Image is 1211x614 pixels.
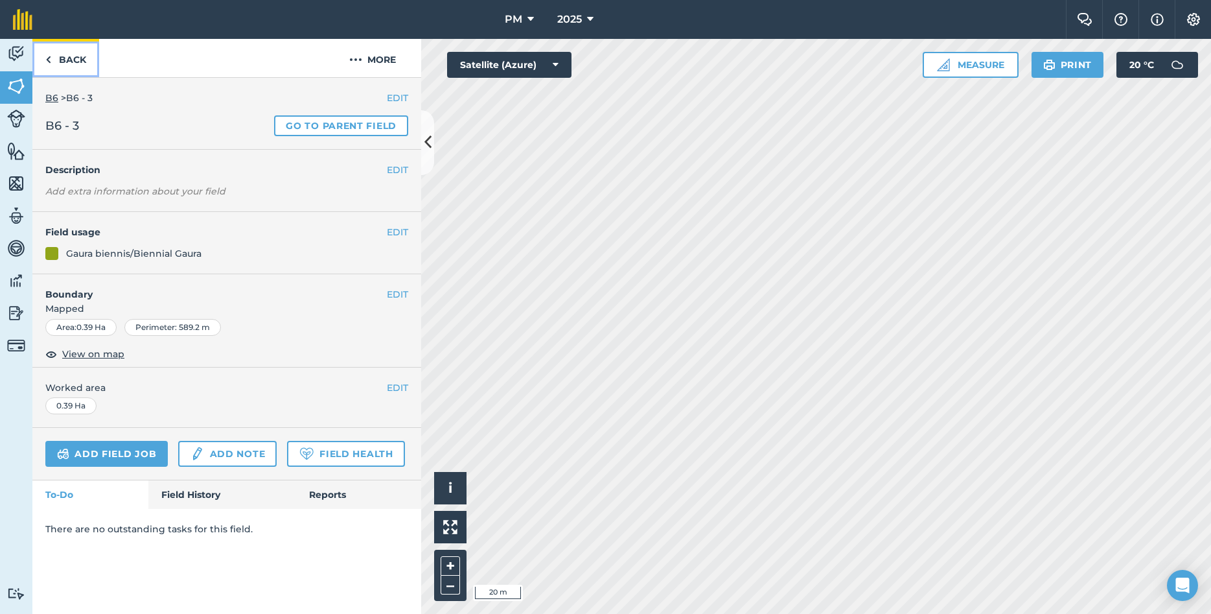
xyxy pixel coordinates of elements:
button: – [441,576,460,595]
button: Measure [923,52,1019,78]
a: Go to parent field [274,115,408,136]
img: svg+xml;base64,PD94bWwgdmVyc2lvbj0iMS4wIiBlbmNvZGluZz0idXRmLTgiPz4KPCEtLSBHZW5lcmF0b3I6IEFkb2JlIE... [1164,52,1190,78]
div: 0.39 Ha [45,397,97,414]
img: Ruler icon [937,58,950,71]
img: svg+xml;base64,PHN2ZyB4bWxucz0iaHR0cDovL3d3dy53My5vcmcvMjAwMC9zdmciIHdpZHRoPSI1NiIgaGVpZ2h0PSI2MC... [7,141,25,161]
p: There are no outstanding tasks for this field. [45,522,408,536]
img: svg+xml;base64,PD94bWwgdmVyc2lvbj0iMS4wIiBlbmNvZGluZz0idXRmLTgiPz4KPCEtLSBHZW5lcmF0b3I6IEFkb2JlIE... [7,239,25,258]
img: svg+xml;base64,PHN2ZyB4bWxucz0iaHR0cDovL3d3dy53My5vcmcvMjAwMC9zdmciIHdpZHRoPSIxNyIgaGVpZ2h0PSIxNy... [1151,12,1164,27]
button: Print [1032,52,1104,78]
img: svg+xml;base64,PHN2ZyB4bWxucz0iaHR0cDovL3d3dy53My5vcmcvMjAwMC9zdmciIHdpZHRoPSI1NiIgaGVpZ2h0PSI2MC... [7,174,25,193]
img: svg+xml;base64,PD94bWwgdmVyc2lvbj0iMS4wIiBlbmNvZGluZz0idXRmLTgiPz4KPCEtLSBHZW5lcmF0b3I6IEFkb2JlIE... [7,303,25,323]
img: svg+xml;base64,PD94bWwgdmVyc2lvbj0iMS4wIiBlbmNvZGluZz0idXRmLTgiPz4KPCEtLSBHZW5lcmF0b3I6IEFkb2JlIE... [7,337,25,355]
button: View on map [45,346,124,362]
div: Open Intercom Messenger [1167,570,1198,601]
h4: Boundary [32,274,387,301]
img: svg+xml;base64,PD94bWwgdmVyc2lvbj0iMS4wIiBlbmNvZGluZz0idXRmLTgiPz4KPCEtLSBHZW5lcmF0b3I6IEFkb2JlIE... [57,446,69,462]
h4: Description [45,163,408,177]
a: Add field job [45,441,168,467]
button: + [441,556,460,576]
button: EDIT [387,381,408,395]
button: EDIT [387,225,408,239]
a: Field History [148,480,295,509]
a: Back [32,39,99,77]
span: Mapped [32,301,421,316]
span: Worked area [45,381,408,395]
img: svg+xml;base64,PHN2ZyB4bWxucz0iaHR0cDovL3d3dy53My5vcmcvMjAwMC9zdmciIHdpZHRoPSIxOCIgaGVpZ2h0PSIyNC... [45,346,57,362]
div: > B6 - 3 [45,91,408,105]
button: i [434,472,467,504]
a: B6 [45,92,58,104]
img: svg+xml;base64,PD94bWwgdmVyc2lvbj0iMS4wIiBlbmNvZGluZz0idXRmLTgiPz4KPCEtLSBHZW5lcmF0b3I6IEFkb2JlIE... [7,44,25,64]
img: Four arrows, one pointing top left, one top right, one bottom right and the last bottom left [443,520,457,534]
h4: Field usage [45,225,387,239]
span: B6 - 3 [45,117,79,135]
img: Two speech bubbles overlapping with the left bubble in the forefront [1077,13,1092,26]
button: More [324,39,421,77]
img: svg+xml;base64,PHN2ZyB4bWxucz0iaHR0cDovL3d3dy53My5vcmcvMjAwMC9zdmciIHdpZHRoPSI5IiBoZWlnaHQ9IjI0Ii... [45,52,51,67]
div: Perimeter : 589.2 m [124,319,221,336]
img: svg+xml;base64,PD94bWwgdmVyc2lvbj0iMS4wIiBlbmNvZGluZz0idXRmLTgiPz4KPCEtLSBHZW5lcmF0b3I6IEFkb2JlIE... [7,587,25,600]
button: EDIT [387,91,408,105]
span: 20 ° C [1129,52,1154,78]
img: svg+xml;base64,PD94bWwgdmVyc2lvbj0iMS4wIiBlbmNvZGluZz0idXRmLTgiPz4KPCEtLSBHZW5lcmF0b3I6IEFkb2JlIE... [190,446,204,462]
span: 2025 [557,12,582,27]
a: Field Health [287,441,404,467]
button: Satellite (Azure) [447,52,571,78]
img: svg+xml;base64,PHN2ZyB4bWxucz0iaHR0cDovL3d3dy53My5vcmcvMjAwMC9zdmciIHdpZHRoPSIxOSIgaGVpZ2h0PSIyNC... [1043,57,1055,73]
img: svg+xml;base64,PD94bWwgdmVyc2lvbj0iMS4wIiBlbmNvZGluZz0idXRmLTgiPz4KPCEtLSBHZW5lcmF0b3I6IEFkb2JlIE... [7,206,25,226]
span: View on map [62,347,124,361]
img: svg+xml;base64,PD94bWwgdmVyc2lvbj0iMS4wIiBlbmNvZGluZz0idXRmLTgiPz4KPCEtLSBHZW5lcmF0b3I6IEFkb2JlIE... [7,110,25,128]
button: EDIT [387,287,408,301]
div: Gaura biennis/Biennial Gaura [66,246,202,261]
a: Add note [178,441,277,467]
a: Reports [296,480,421,509]
button: EDIT [387,163,408,177]
img: fieldmargin Logo [13,9,32,30]
span: PM [505,12,522,27]
img: svg+xml;base64,PHN2ZyB4bWxucz0iaHR0cDovL3d3dy53My5vcmcvMjAwMC9zdmciIHdpZHRoPSIyMCIgaGVpZ2h0PSIyNC... [349,52,362,67]
span: i [448,480,452,496]
div: Area : 0.39 Ha [45,319,117,336]
img: svg+xml;base64,PD94bWwgdmVyc2lvbj0iMS4wIiBlbmNvZGluZz0idXRmLTgiPz4KPCEtLSBHZW5lcmF0b3I6IEFkb2JlIE... [7,271,25,290]
img: A cog icon [1186,13,1201,26]
em: Add extra information about your field [45,185,225,197]
img: svg+xml;base64,PHN2ZyB4bWxucz0iaHR0cDovL3d3dy53My5vcmcvMjAwMC9zdmciIHdpZHRoPSI1NiIgaGVpZ2h0PSI2MC... [7,77,25,96]
a: To-Do [32,480,148,509]
button: 20 °C [1116,52,1198,78]
img: A question mark icon [1113,13,1129,26]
